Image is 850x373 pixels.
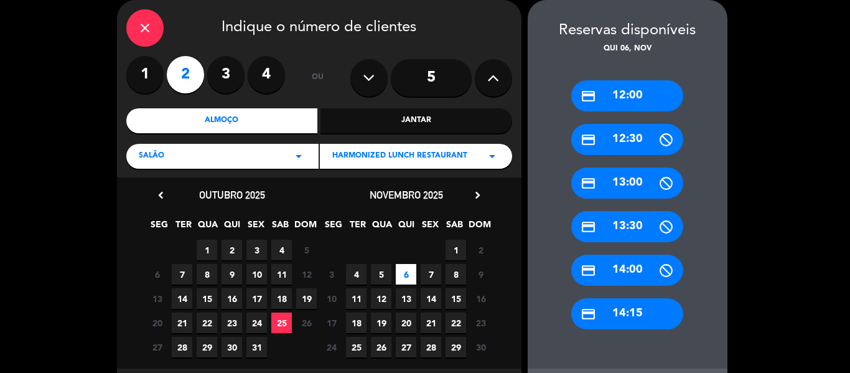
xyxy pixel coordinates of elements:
span: 17 [321,313,342,333]
span: 8 [197,264,217,285]
span: 21 [172,313,192,333]
div: Indique o número de clientes [126,9,512,47]
span: DOM [294,217,315,238]
span: 14 [172,288,192,309]
span: 11 [346,288,367,309]
span: Salão [139,150,164,163]
span: 14 [421,288,441,309]
i: credit_card [581,219,596,235]
span: 13 [147,288,167,309]
div: Qui 06, nov [528,43,727,55]
span: 18 [346,313,367,333]
span: 7 [172,264,192,285]
i: arrow_drop_down [291,149,306,164]
span: 25 [346,337,367,357]
span: 24 [246,313,267,333]
span: 17 [246,288,267,309]
div: Jantar [320,108,512,133]
span: 5 [296,240,317,260]
span: 28 [172,337,192,357]
div: 13:00 [571,168,683,199]
span: 26 [296,313,317,333]
span: 27 [147,337,167,357]
label: 3 [207,56,245,93]
span: 10 [321,288,342,309]
span: 27 [396,337,416,357]
span: 3 [321,264,342,285]
i: arrow_drop_down [485,149,500,164]
i: credit_card [581,88,596,104]
span: 3 [246,240,267,260]
div: 12:30 [571,124,683,155]
i: credit_card [581,132,596,148]
span: QUA [371,217,392,238]
span: 2 [222,240,242,260]
span: 31 [246,337,267,357]
span: 18 [271,288,292,309]
span: 1 [446,240,466,260]
span: outubro 2025 [199,189,265,201]
span: 13 [396,288,416,309]
span: 30 [470,337,491,357]
div: 13:30 [571,211,683,242]
span: 22 [197,313,217,333]
i: close [138,21,152,35]
label: 4 [248,56,285,93]
span: 22 [446,313,466,333]
span: 6 [396,264,416,285]
span: TER [347,217,368,238]
div: ou [297,56,338,100]
span: 11 [271,264,292,285]
span: SEX [246,217,266,238]
span: 16 [222,288,242,309]
span: DOM [469,217,489,238]
span: 28 [421,337,441,357]
span: 19 [371,313,391,333]
span: 15 [446,288,466,309]
span: Harmonized Lunch Restaurant [332,150,467,163]
span: 12 [296,264,317,285]
div: 14:00 [571,255,683,286]
span: 24 [321,337,342,357]
span: 7 [421,264,441,285]
span: 20 [147,313,167,333]
span: 8 [446,264,466,285]
span: 23 [222,313,242,333]
span: 21 [421,313,441,333]
span: QUI [396,217,416,238]
i: chevron_right [471,189,484,202]
span: 1 [197,240,217,260]
div: 12:00 [571,80,683,111]
span: 23 [470,313,491,333]
span: SEG [323,217,343,238]
span: 5 [371,264,391,285]
span: 9 [470,264,491,285]
i: credit_card [581,306,596,322]
span: SAB [270,217,291,238]
span: QUI [222,217,242,238]
span: SAB [444,217,465,238]
span: SEX [420,217,441,238]
i: chevron_left [154,189,167,202]
label: 2 [167,56,204,93]
span: 29 [197,337,217,357]
span: 15 [197,288,217,309]
span: 30 [222,337,242,357]
span: novembro 2025 [370,189,443,201]
span: 12 [371,288,391,309]
span: 29 [446,337,466,357]
span: 25 [271,313,292,333]
span: 9 [222,264,242,285]
div: Almoço [126,108,318,133]
div: Reservas disponíveis [528,19,727,43]
span: 19 [296,288,317,309]
span: SEG [149,217,169,238]
div: 14:15 [571,298,683,329]
span: 10 [246,264,267,285]
span: 20 [396,313,416,333]
span: 26 [371,337,391,357]
span: 4 [346,264,367,285]
i: credit_card [581,263,596,278]
span: 2 [470,240,491,260]
span: 4 [271,240,292,260]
